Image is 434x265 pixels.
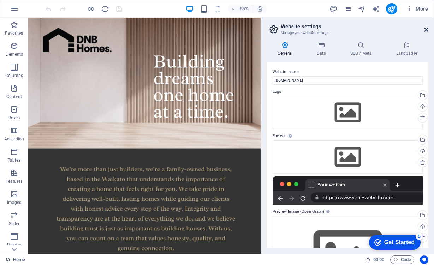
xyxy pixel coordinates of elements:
button: More [403,3,431,14]
button: design [329,5,338,13]
p: Tables [8,157,20,163]
button: Usercentrics [420,255,428,264]
span: More [406,5,428,12]
label: Preview Image (Open Graph) [273,207,423,216]
i: Pages (Ctrl+Alt+S) [344,5,352,13]
i: Reload page [101,5,109,13]
button: Click here to leave preview mode and continue editing [87,5,95,13]
h6: Session time [366,255,385,264]
p: Content [6,94,22,100]
h4: General [267,42,306,56]
div: 5 [52,1,59,8]
p: Images [7,200,22,205]
p: Boxes [8,115,20,121]
button: reload [101,5,109,13]
label: Website name [273,68,423,76]
button: navigator [358,5,366,13]
button: pages [344,5,352,13]
i: Design (Ctrl+Alt+Y) [329,5,338,13]
h4: Languages [385,42,428,56]
a: Click to cancel selection. Double-click to open Pages [6,255,25,264]
button: Code [390,255,414,264]
i: On resize automatically adjust zoom level to fit chosen device. [257,6,263,12]
p: Elements [5,52,23,57]
span: Code [393,255,411,264]
p: Accordion [4,136,24,142]
button: publish [386,3,397,14]
h3: Manage your website settings [281,30,414,36]
p: Header [7,242,21,248]
button: 65% [228,5,253,13]
h2: Website settings [281,23,428,30]
button: text_generator [372,5,380,13]
h6: 65% [238,5,250,13]
i: Publish [387,5,396,13]
p: Slider [9,221,20,227]
p: Features [6,179,23,184]
div: Select files from the file manager, stock photos, or upload file(s) [273,140,423,174]
label: Favicon [273,132,423,140]
h4: SEO / Meta [339,42,385,56]
div: Get Started 5 items remaining, 0% complete [6,4,57,18]
div: Get Started [21,8,51,14]
span: : [378,257,379,262]
span: 00 00 [373,255,384,264]
h4: Data [306,42,339,56]
input: Name... [273,76,423,85]
i: AI Writer [372,5,380,13]
div: Select files from the file manager, stock photos, or upload file(s) [273,96,423,129]
p: Columns [5,73,23,78]
p: Favorites [5,30,23,36]
i: Navigator [358,5,366,13]
label: Logo [273,88,423,96]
